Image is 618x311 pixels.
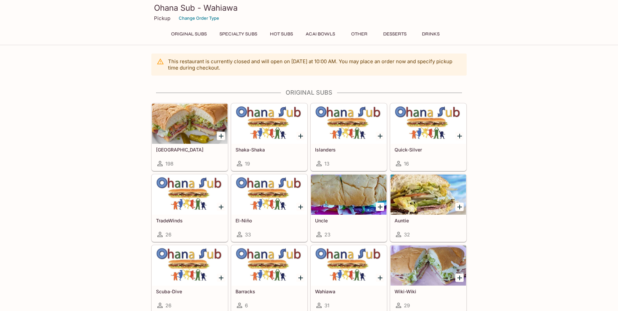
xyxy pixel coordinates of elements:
[376,274,384,282] button: Add Wahiawa
[165,231,171,238] span: 26
[152,175,227,215] div: TradeWinds
[391,175,466,215] div: Auntie
[395,147,462,152] h5: Quick-Silver
[217,132,225,140] button: Add Italinano
[156,147,223,152] h5: [GEOGRAPHIC_DATA]
[165,302,171,309] span: 26
[391,104,466,144] div: Quick-Silver
[245,302,248,309] span: 6
[167,29,210,39] button: Original Subs
[152,104,227,144] div: Italinano
[151,89,467,96] h4: Original Subs
[296,132,305,140] button: Add Shaka-Shaka
[311,104,387,144] div: Islanders
[217,203,225,211] button: Add TradeWinds
[324,302,329,309] span: 31
[156,289,223,294] h5: Scuba-Dive
[302,29,339,39] button: Acai Bowls
[217,274,225,282] button: Add Scuba-Dive
[154,15,170,21] p: Pickup
[231,104,307,144] div: Shaka-Shaka
[376,132,384,140] button: Add Islanders
[231,174,307,242] a: El-Niño33
[231,103,307,171] a: Shaka-Shaka19
[404,302,410,309] span: 29
[245,161,250,167] span: 19
[404,161,409,167] span: 16
[404,231,410,238] span: 32
[324,231,330,238] span: 23
[390,174,466,242] a: Auntie32
[311,175,387,215] div: Uncle
[156,218,223,223] h5: TradeWinds
[455,132,464,140] button: Add Quick-Silver
[395,218,462,223] h5: Auntie
[168,58,461,71] p: This restaurant is currently closed and will open on [DATE] at 10:00 AM . You may place an order ...
[344,29,374,39] button: Other
[311,174,387,242] a: Uncle23
[391,245,466,286] div: Wiki-Wiki
[390,103,466,171] a: Quick-Silver16
[315,218,382,223] h5: Uncle
[395,289,462,294] h5: Wiki-Wiki
[236,147,303,152] h5: Shaka-Shaka
[152,174,228,242] a: TradeWinds26
[376,203,384,211] button: Add Uncle
[266,29,297,39] button: Hot Subs
[152,245,227,286] div: Scuba-Dive
[416,29,446,39] button: Drinks
[152,103,228,171] a: [GEOGRAPHIC_DATA]198
[315,147,382,152] h5: Islanders
[231,175,307,215] div: El-Niño
[154,3,464,13] h3: Ohana Sub - Wahiawa
[296,274,305,282] button: Add Barracks
[236,289,303,294] h5: Barracks
[455,274,464,282] button: Add Wiki-Wiki
[311,245,387,286] div: Wahiawa
[231,245,307,286] div: Barracks
[455,203,464,211] button: Add Auntie
[379,29,410,39] button: Desserts
[245,231,251,238] span: 33
[236,218,303,223] h5: El-Niño
[311,103,387,171] a: Islanders13
[315,289,382,294] h5: Wahiawa
[324,161,329,167] span: 13
[216,29,261,39] button: Specialty Subs
[165,161,173,167] span: 198
[296,203,305,211] button: Add El-Niño
[176,13,222,23] button: Change Order Type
